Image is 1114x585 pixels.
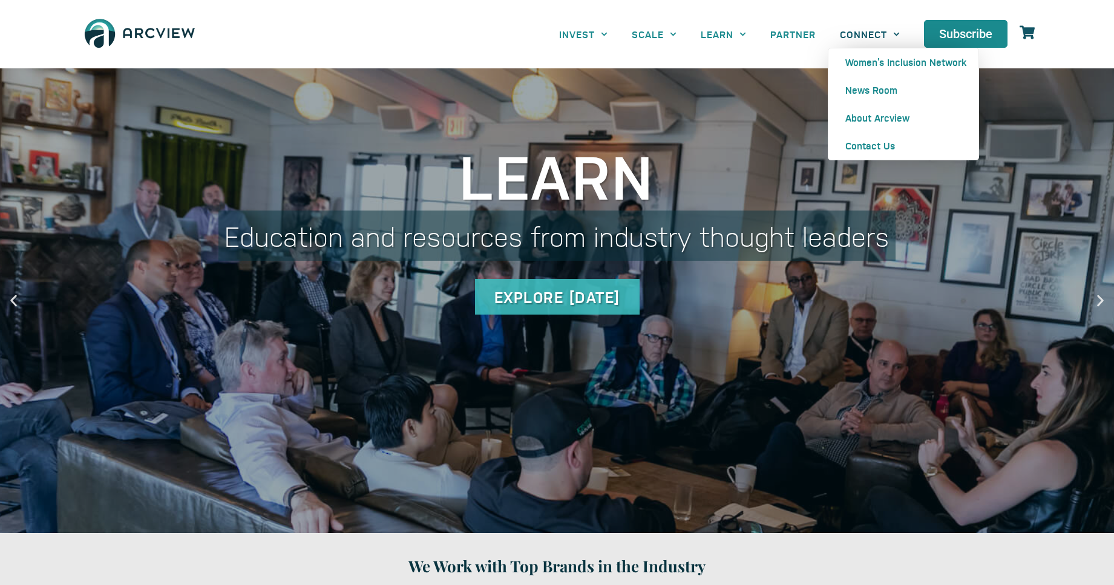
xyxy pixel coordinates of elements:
img: The Arcview Group [79,12,200,56]
span: INVEST [559,28,595,40]
a: INVEST [547,21,620,48]
a: News Room [828,76,978,104]
span: Contact Us [845,140,895,152]
a: SCALE [620,21,689,48]
div: Previous slide [6,293,21,308]
span: News Room [845,84,897,96]
span: Subscribe [939,27,992,41]
div: Next slide [1093,293,1108,308]
span: About Arcview [845,112,909,124]
a: LEARN [689,21,758,48]
a: Women’s Inclusion Network [828,48,978,76]
ul: CONNECT [828,48,979,160]
nav: Menu [547,21,912,48]
span: CONNECT [840,28,887,40]
a: About Arcview [828,104,978,132]
span: PARTNER [770,28,816,40]
a: Contact Us [828,132,978,160]
a: PARTNER [758,21,828,48]
span: Learn [459,134,655,214]
span: SCALE [632,28,664,40]
span: We Work with Top Brands in the Industry [408,555,706,577]
span: Women’s Inclusion Network [845,56,966,68]
span: Education and resources from industry thought leaders [224,218,890,253]
span: Explore [DATE] [494,287,620,307]
a: CONNECT [828,21,912,48]
span: LEARN [701,28,733,40]
a: Subscribe [924,20,1008,48]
